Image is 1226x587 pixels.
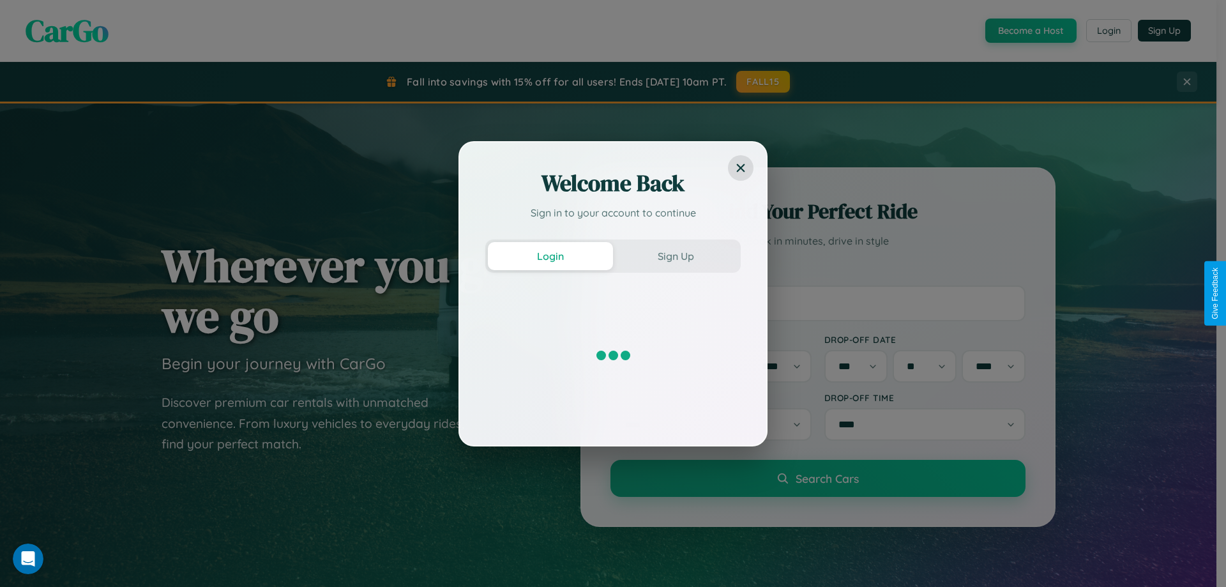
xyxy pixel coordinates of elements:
button: Login [488,242,613,270]
h2: Welcome Back [485,168,741,199]
div: Give Feedback [1211,268,1220,319]
p: Sign in to your account to continue [485,205,741,220]
button: Sign Up [613,242,738,270]
iframe: Intercom live chat [13,544,43,574]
